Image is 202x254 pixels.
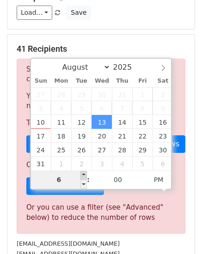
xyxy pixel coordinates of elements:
span: September 2, 2025 [71,157,92,170]
button: Save [67,6,91,20]
span: September 1, 2025 [51,157,71,170]
span: July 31, 2025 [112,87,132,101]
span: Tue [71,78,92,84]
span: August 13, 2025 [92,115,112,129]
span: : [87,170,90,189]
input: Year [110,63,144,72]
span: August 23, 2025 [153,129,173,143]
div: Or you can use a filter (see "Advanced" below) to reduce the number of rows [26,202,176,223]
span: August 31, 2025 [31,157,51,170]
input: Minute [90,170,146,189]
span: August 26, 2025 [71,143,92,157]
span: August 8, 2025 [132,101,153,115]
span: August 10, 2025 [31,115,51,129]
span: August 27, 2025 [92,143,112,157]
span: August 29, 2025 [132,143,153,157]
span: August 28, 2025 [112,143,132,157]
span: August 5, 2025 [71,101,92,115]
span: August 11, 2025 [51,115,71,129]
a: Sign up for a plan [26,177,104,195]
span: July 30, 2025 [92,87,112,101]
span: August 20, 2025 [92,129,112,143]
small: [EMAIL_ADDRESS][DOMAIN_NAME] [17,240,120,247]
span: August 18, 2025 [51,129,71,143]
span: July 28, 2025 [51,87,71,101]
span: August 6, 2025 [92,101,112,115]
a: Choose a Google Sheet with fewer rows [26,135,185,153]
span: Click to toggle [146,170,171,189]
input: Hour [31,170,87,189]
p: Your current plan supports a daily maximum of . [26,91,176,111]
span: Sat [153,78,173,84]
iframe: Chat Widget [156,210,202,254]
span: Mon [51,78,71,84]
span: August 3, 2025 [31,101,51,115]
span: July 27, 2025 [31,87,51,101]
span: August 24, 2025 [31,143,51,157]
span: Wed [92,78,112,84]
span: Sun [31,78,51,84]
span: August 2, 2025 [153,87,173,101]
span: September 6, 2025 [153,157,173,170]
a: Load... [17,6,52,20]
span: August 22, 2025 [132,129,153,143]
span: August 12, 2025 [71,115,92,129]
span: August 14, 2025 [112,115,132,129]
span: August 15, 2025 [132,115,153,129]
span: September 4, 2025 [112,157,132,170]
span: August 25, 2025 [51,143,71,157]
span: August 7, 2025 [112,101,132,115]
span: August 19, 2025 [71,129,92,143]
p: Or [26,160,176,170]
span: Thu [112,78,132,84]
span: August 17, 2025 [31,129,51,143]
span: August 4, 2025 [51,101,71,115]
span: July 29, 2025 [71,87,92,101]
h5: 41 Recipients [17,44,185,54]
p: To send these emails, you can either: [26,118,176,128]
p: Sorry, you don't have enough daily email credits to send these emails. [26,65,176,84]
span: Fri [132,78,153,84]
span: September 3, 2025 [92,157,112,170]
span: August 9, 2025 [153,101,173,115]
span: September 5, 2025 [132,157,153,170]
span: August 1, 2025 [132,87,153,101]
span: August 16, 2025 [153,115,173,129]
span: August 21, 2025 [112,129,132,143]
span: August 30, 2025 [153,143,173,157]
